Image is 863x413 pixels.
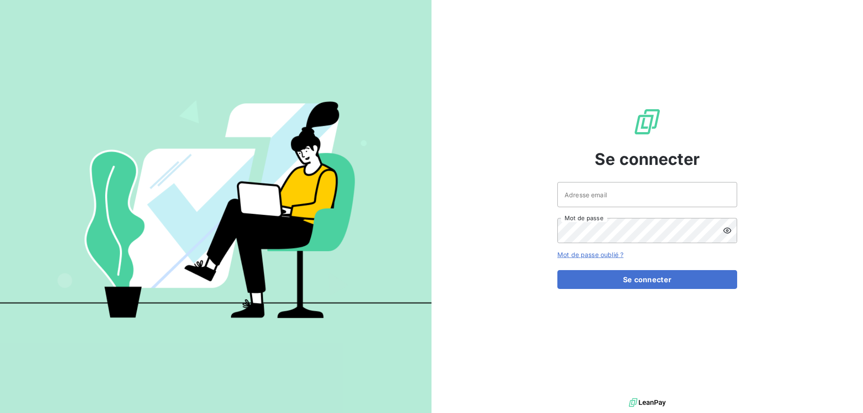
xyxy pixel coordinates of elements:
[557,182,737,207] input: placeholder
[557,251,623,258] a: Mot de passe oublié ?
[557,270,737,289] button: Se connecter
[595,147,700,171] span: Se connecter
[633,107,662,136] img: Logo LeanPay
[629,396,666,409] img: logo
